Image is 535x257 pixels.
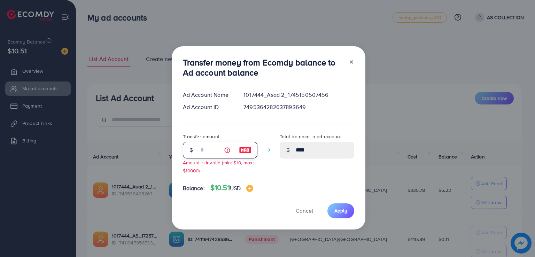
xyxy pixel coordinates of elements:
[280,133,342,140] label: Total balance in ad account
[177,91,238,99] div: Ad Account Name
[296,207,313,215] span: Cancel
[183,133,219,140] label: Transfer amount
[246,185,253,192] img: image
[238,103,359,111] div: 7495364282637893649
[177,103,238,111] div: Ad Account ID
[183,184,205,192] span: Balance:
[239,146,251,154] img: image
[183,57,343,78] h3: Transfer money from Ecomdy balance to Ad account balance
[334,207,347,214] span: Apply
[230,184,241,192] span: USD
[238,91,359,99] div: 1017444_Asad 2_1745150507456
[287,203,322,218] button: Cancel
[210,184,253,192] h4: $10.51
[327,203,354,218] button: Apply
[183,159,254,174] small: Amount is invalid (min: $10, max: $10000)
